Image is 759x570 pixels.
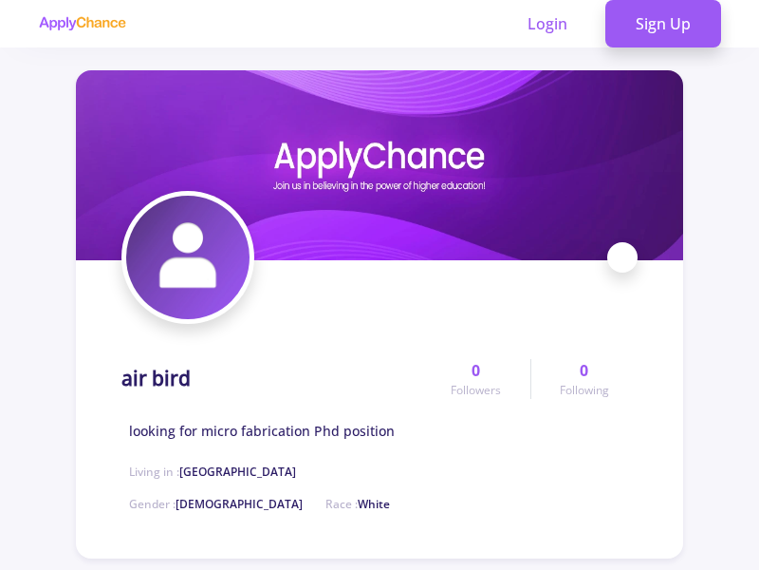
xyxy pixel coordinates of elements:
span: Gender : [129,496,303,512]
a: 0Followers [422,359,529,399]
span: [DEMOGRAPHIC_DATA] [176,496,303,512]
span: [GEOGRAPHIC_DATA] [179,464,296,480]
span: Following [560,382,609,399]
img: applychance logo text only [38,16,126,31]
img: air birdavatar [126,196,250,319]
h1: air bird [121,367,191,390]
span: Living in : [129,464,296,480]
span: White [358,496,390,512]
span: 0 [472,359,480,382]
span: Followers [451,382,501,399]
span: looking for micro fabrication Phd position [129,421,395,441]
a: 0Following [530,359,638,399]
span: 0 [580,359,588,382]
span: Race : [325,496,390,512]
img: air birdcover image [76,70,683,260]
